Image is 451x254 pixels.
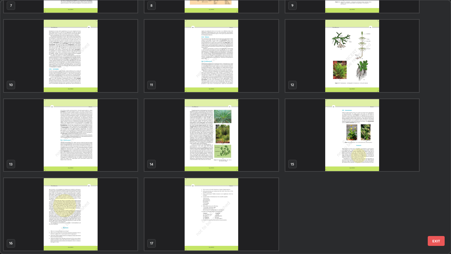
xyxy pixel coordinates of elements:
img: 1759902608JSGRFU.pdf [144,99,278,171]
img: 1759902608JSGRFU.pdf [4,99,137,171]
img: 1759902608JSGRFU.pdf [4,178,137,250]
img: 1759902608JSGRFU.pdf [144,178,278,250]
button: EXIT [428,236,445,246]
img: 1759902608JSGRFU.pdf [4,20,137,92]
img: 1759902608JSGRFU.pdf [144,20,278,92]
div: grid [0,0,438,254]
img: 1759902608JSGRFU.pdf [285,99,419,171]
img: 1759902608JSGRFU.pdf [285,20,419,92]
